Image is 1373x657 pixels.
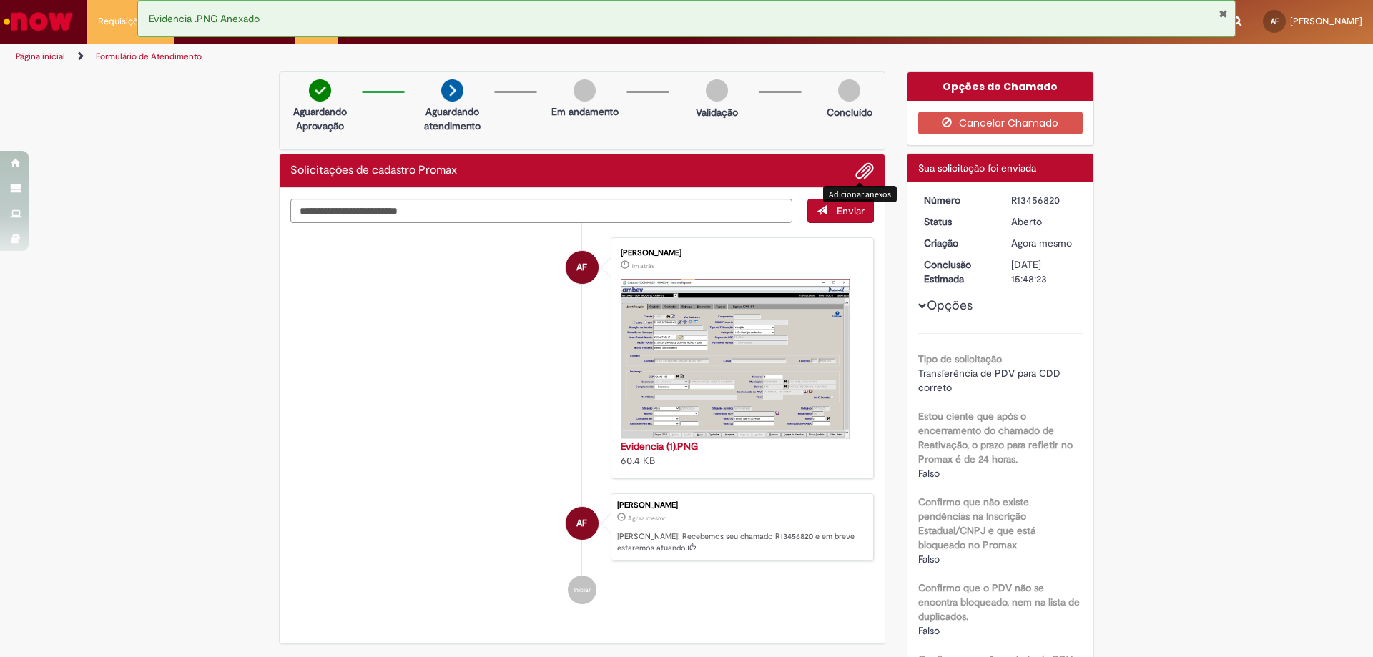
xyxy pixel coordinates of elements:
b: Confirmo que não existe pendências na Inscrição Estadual/CNPJ e que está bloqueado no Promax [918,495,1035,551]
ul: Trilhas de página [11,44,905,70]
time: 28/08/2025 10:48:13 [1011,237,1072,250]
dt: Conclusão Estimada [913,257,1001,286]
a: Formulário de Atendimento [96,51,202,62]
time: 28/08/2025 10:48:13 [628,514,666,523]
span: Requisições [98,14,148,29]
dt: Número [913,193,1001,207]
img: ServiceNow [1,7,75,36]
div: Adicionar anexos [823,186,897,202]
div: Opções do Chamado [907,72,1094,101]
span: 1m atrás [631,262,654,270]
span: Transferência de PDV para CDD correto [918,367,1063,394]
div: Aberto [1011,214,1078,229]
ul: Histórico de tíquete [290,223,874,619]
span: Evidencia .PNG Anexado [149,12,260,25]
div: [PERSON_NAME] [621,249,859,257]
button: Enviar [807,199,874,223]
img: img-circle-grey.png [838,79,860,102]
span: [PERSON_NAME] [1290,15,1362,27]
div: Andrew Dias Pires Ferreira [566,251,599,284]
span: Falso [918,467,940,480]
dt: Status [913,214,1001,229]
div: R13456820 [1011,193,1078,207]
img: img-circle-grey.png [574,79,596,102]
dt: Criação [913,236,1001,250]
p: Em andamento [551,104,619,119]
img: img-circle-grey.png [706,79,728,102]
a: Evidencia (1).PNG [621,440,698,453]
img: arrow-next.png [441,79,463,102]
span: Agora mesmo [1011,237,1072,250]
img: check-circle-green.png [309,79,331,102]
p: Aguardando Aprovação [285,104,355,133]
span: Falso [918,624,940,637]
span: AF [1271,16,1279,26]
button: Fechar Notificação [1219,8,1228,19]
a: Página inicial [16,51,65,62]
button: Adicionar anexos [855,162,874,180]
span: Sua solicitação foi enviada [918,162,1036,174]
time: 28/08/2025 10:47:17 [631,262,654,270]
b: Tipo de solicitação [918,352,1002,365]
p: Aguardando atendimento [418,104,487,133]
span: Falso [918,553,940,565]
b: Confirmo que o PDV não se encontra bloqueado, nem na lista de duplicados. [918,581,1080,623]
p: Concluído [827,105,872,119]
textarea: Digite sua mensagem aqui... [290,199,792,223]
div: Andrew Dias Pires Ferreira [566,507,599,540]
button: Cancelar Chamado [918,112,1083,134]
div: [PERSON_NAME] [617,501,866,510]
div: [DATE] 15:48:23 [1011,257,1078,286]
span: AF [576,250,587,285]
span: Agora mesmo [628,514,666,523]
div: 60.4 KB [621,439,859,468]
li: Andrew Dias Pires Ferreira [290,493,874,562]
span: AF [576,506,587,540]
p: Validação [696,105,738,119]
span: Enviar [837,204,865,217]
p: [PERSON_NAME]! Recebemos seu chamado R13456820 e em breve estaremos atuando. [617,531,866,553]
h2: Solicitações de cadastro Promax Histórico de tíquete [290,164,457,177]
b: Estou ciente que após o encerramento do chamado de Reativação, o prazo para refletir no Promax é ... [918,410,1073,465]
div: 28/08/2025 10:48:13 [1011,236,1078,250]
